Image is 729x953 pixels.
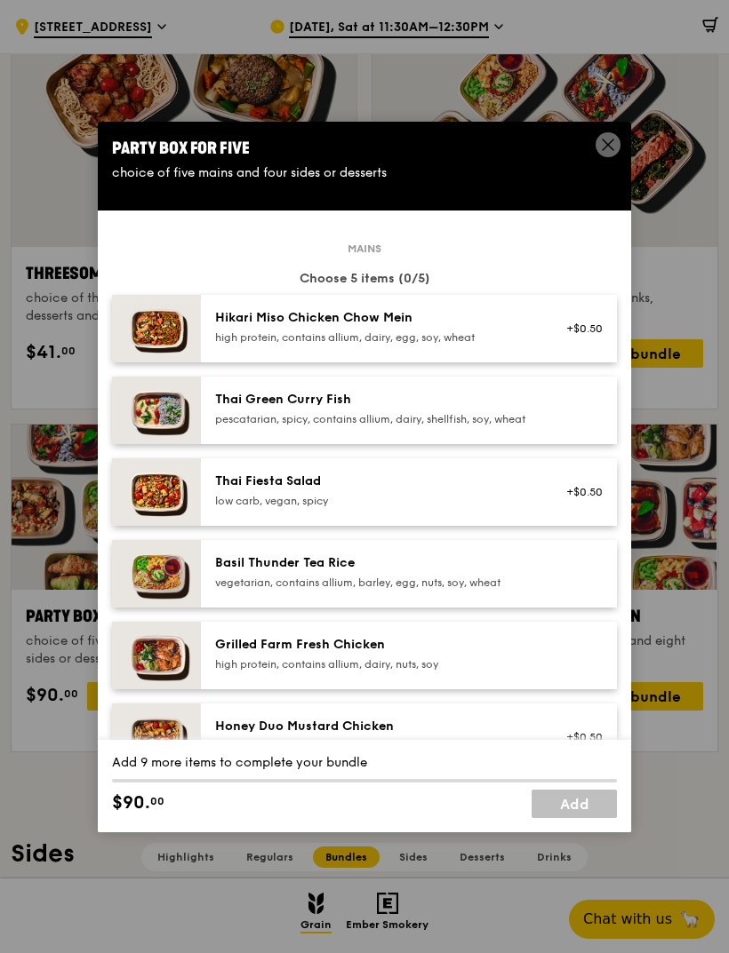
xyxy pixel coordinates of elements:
[215,473,534,490] div: Thai Fiesta Salad
[112,295,201,362] img: daily_normal_Hikari_Miso_Chicken_Chow_Mein__Horizontal_.jpg
[215,554,534,572] div: Basil Thunder Tea Rice
[215,657,534,671] div: high protein, contains allium, dairy, nuts, soy
[112,790,150,816] span: $90.
[215,718,534,735] div: Honey Duo Mustard Chicken
[215,309,534,327] div: Hikari Miso Chicken Chow Mein
[112,622,201,689] img: daily_normal_HORZ-Grilled-Farm-Fresh-Chicken.jpg
[112,540,201,608] img: daily_normal_HORZ-Basil-Thunder-Tea-Rice.jpg
[112,703,201,771] img: daily_normal_Honey_Duo_Mustard_Chicken__Horizontal_.jpg
[112,136,617,161] div: Party Box for Five
[340,242,389,256] span: Mains
[532,790,617,818] a: Add
[150,794,164,808] span: 00
[215,576,534,590] div: vegetarian, contains allium, barley, egg, nuts, soy, wheat
[215,494,534,508] div: low carb, vegan, spicy
[112,458,201,526] img: daily_normal_Thai_Fiesta_Salad__Horizontal_.jpg
[112,164,617,182] div: choice of five mains and four sides or desserts
[556,322,603,336] div: +$0.50
[112,377,201,444] img: daily_normal_HORZ-Thai-Green-Curry-Fish.jpg
[215,636,534,654] div: Grilled Farm Fresh Chicken
[556,730,603,744] div: +$0.50
[112,754,617,772] div: Add 9 more items to complete your bundle
[215,739,534,753] div: high protein, contains allium, soy, wheat
[215,391,534,409] div: Thai Green Curry Fish
[556,485,603,499] div: +$0.50
[215,330,534,345] div: high protein, contains allium, dairy, egg, soy, wheat
[215,412,534,426] div: pescatarian, spicy, contains allium, dairy, shellfish, soy, wheat
[112,270,617,288] div: Choose 5 items (0/5)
